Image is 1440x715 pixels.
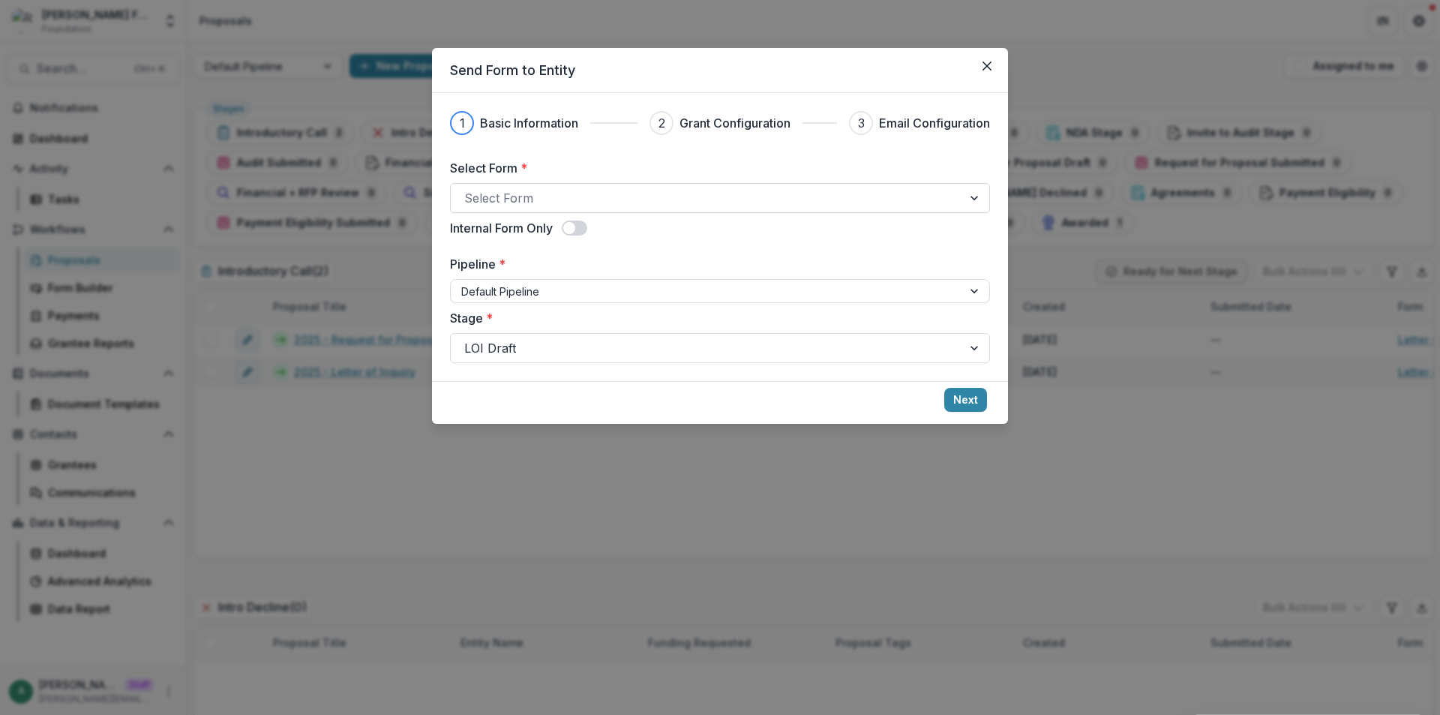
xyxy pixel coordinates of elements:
[944,388,987,412] button: Next
[858,114,865,132] div: 3
[450,255,981,273] label: Pipeline
[658,114,665,132] div: 2
[460,114,465,132] div: 1
[975,54,999,78] button: Close
[450,309,981,327] label: Stage
[432,48,1008,93] header: Send Form to Entity
[879,114,990,132] h3: Email Configuration
[480,114,578,132] h3: Basic Information
[450,159,981,177] label: Select Form
[450,111,990,135] div: Progress
[450,219,553,237] label: Internal Form Only
[679,114,790,132] h3: Grant Configuration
